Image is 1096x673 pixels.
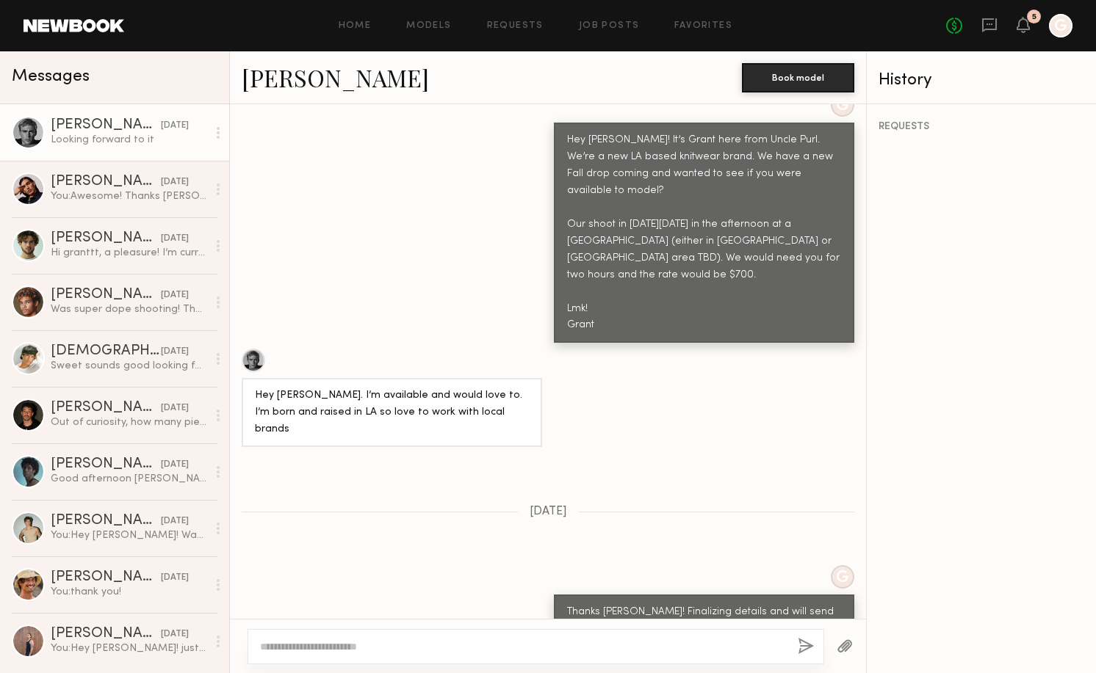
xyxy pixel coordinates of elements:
[51,189,207,203] div: You: Awesome! Thanks [PERSON_NAME]. Finalizing a location in [GEOGRAPHIC_DATA] and will send deta...
[742,63,854,92] button: Book model
[51,133,207,147] div: Looking forward to it
[339,21,372,31] a: Home
[51,514,161,528] div: [PERSON_NAME]
[51,457,161,472] div: [PERSON_NAME]
[879,72,1084,89] div: History
[161,345,189,359] div: [DATE]
[51,359,207,373] div: Sweet sounds good looking forward!!
[51,415,207,429] div: Out of curiosity, how many pieces would you be gifting?
[51,401,161,415] div: [PERSON_NAME]
[1049,14,1072,37] a: G
[242,62,429,93] a: [PERSON_NAME]
[161,514,189,528] div: [DATE]
[579,21,640,31] a: Job Posts
[51,175,161,189] div: [PERSON_NAME]
[51,627,161,641] div: [PERSON_NAME]
[51,288,161,302] div: [PERSON_NAME]
[567,132,841,334] div: Hey [PERSON_NAME]! It’s Grant here from Uncle Purl. We’re a new LA based knitwear brand. We have ...
[1032,13,1036,21] div: 5
[161,288,189,302] div: [DATE]
[161,401,189,415] div: [DATE]
[51,585,207,599] div: You: thank you!
[530,506,567,518] span: [DATE]
[742,70,854,83] a: Book model
[406,21,451,31] a: Models
[161,232,189,246] div: [DATE]
[161,119,189,133] div: [DATE]
[12,68,90,85] span: Messages
[51,344,161,359] div: [DEMOGRAPHIC_DATA][PERSON_NAME]
[51,641,207,655] div: You: Hey [PERSON_NAME]! just checking in on this?
[51,231,161,246] div: [PERSON_NAME]
[161,627,189,641] div: [DATE]
[161,571,189,585] div: [DATE]
[567,604,841,638] div: Thanks [PERSON_NAME]! Finalizing details and will send through early next week!
[51,472,207,486] div: Good afternoon [PERSON_NAME], thank you for reaching out. I am impressed by the vintage designs o...
[161,458,189,472] div: [DATE]
[51,246,207,260] div: Hi granttt, a pleasure! I’m currently planning to go to [GEOGRAPHIC_DATA] to do some work next month
[51,528,207,542] div: You: Hey [PERSON_NAME]! Wanted to send you some Summer pieces, pinged you on i g . LMK!
[487,21,544,31] a: Requests
[879,122,1084,132] div: REQUESTS
[161,175,189,189] div: [DATE]
[255,388,529,438] div: Hey [PERSON_NAME]. I’m available and would love to. I’m born and raised in LA so love to work wit...
[674,21,732,31] a: Favorites
[51,118,161,133] div: [PERSON_NAME]
[51,570,161,585] div: [PERSON_NAME]
[51,302,207,316] div: Was super dope shooting! Thanks for having me!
